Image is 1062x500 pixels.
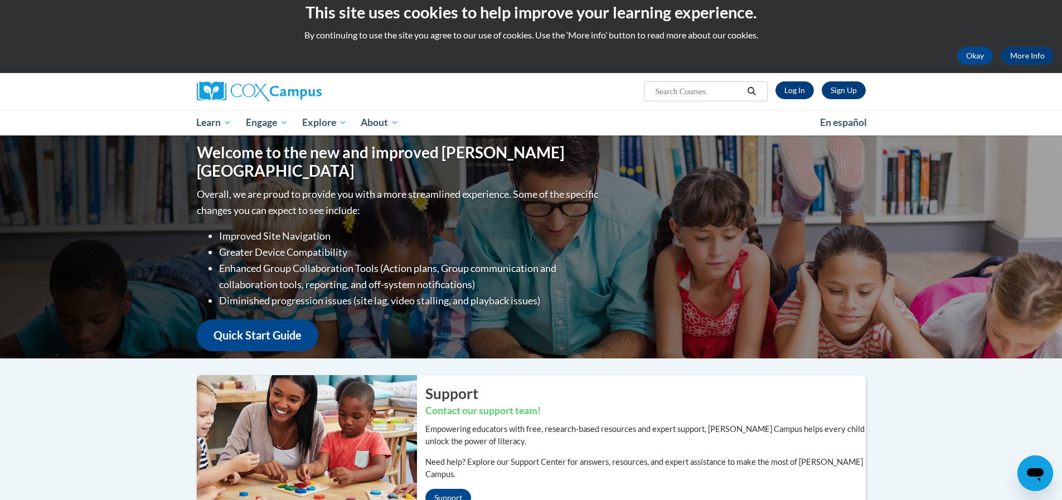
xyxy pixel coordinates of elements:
[302,116,347,129] span: Explore
[8,1,1054,23] h2: This site uses cookies to help improve your learning experience.
[219,244,601,260] li: Greater Device Compatibility
[425,384,866,404] h2: Support
[425,423,866,448] p: Empowering educators with free, research-based resources and expert support, [PERSON_NAME] Campus...
[654,85,743,98] input: Search Courses
[425,456,866,480] p: Need help? Explore our Support Center for answers, resources, and expert assistance to make the m...
[820,116,867,128] span: En español
[246,116,288,129] span: Engage
[197,143,601,181] h1: Welcome to the new and improved [PERSON_NAME][GEOGRAPHIC_DATA]
[822,81,866,99] a: Register
[743,85,760,98] button: Search
[1001,47,1054,65] a: More Info
[219,260,601,293] li: Enhanced Group Collaboration Tools (Action plans, Group communication and collaboration tools, re...
[197,319,318,351] a: Quick Start Guide
[180,110,882,135] div: Main menu
[197,81,322,101] img: Cox Campus
[425,404,866,418] h3: Contact our support team!
[775,81,814,99] a: Log In
[197,186,601,219] p: Overall, we are proud to provide you with a more streamlined experience. Some of the specific cha...
[219,293,601,309] li: Diminished progression issues (site lag, video stalling, and playback issues)
[295,110,354,135] a: Explore
[1017,455,1053,491] iframe: Button to launch messaging window
[8,29,1054,41] p: By continuing to use the site you agree to our use of cookies. Use the ‘More info’ button to read...
[957,47,993,65] button: Okay
[813,111,874,134] a: En español
[196,116,231,129] span: Learn
[190,110,239,135] a: Learn
[361,116,399,129] span: About
[353,110,406,135] a: About
[219,228,601,244] li: Improved Site Navigation
[197,81,409,101] a: Cox Campus
[239,110,295,135] a: Engage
